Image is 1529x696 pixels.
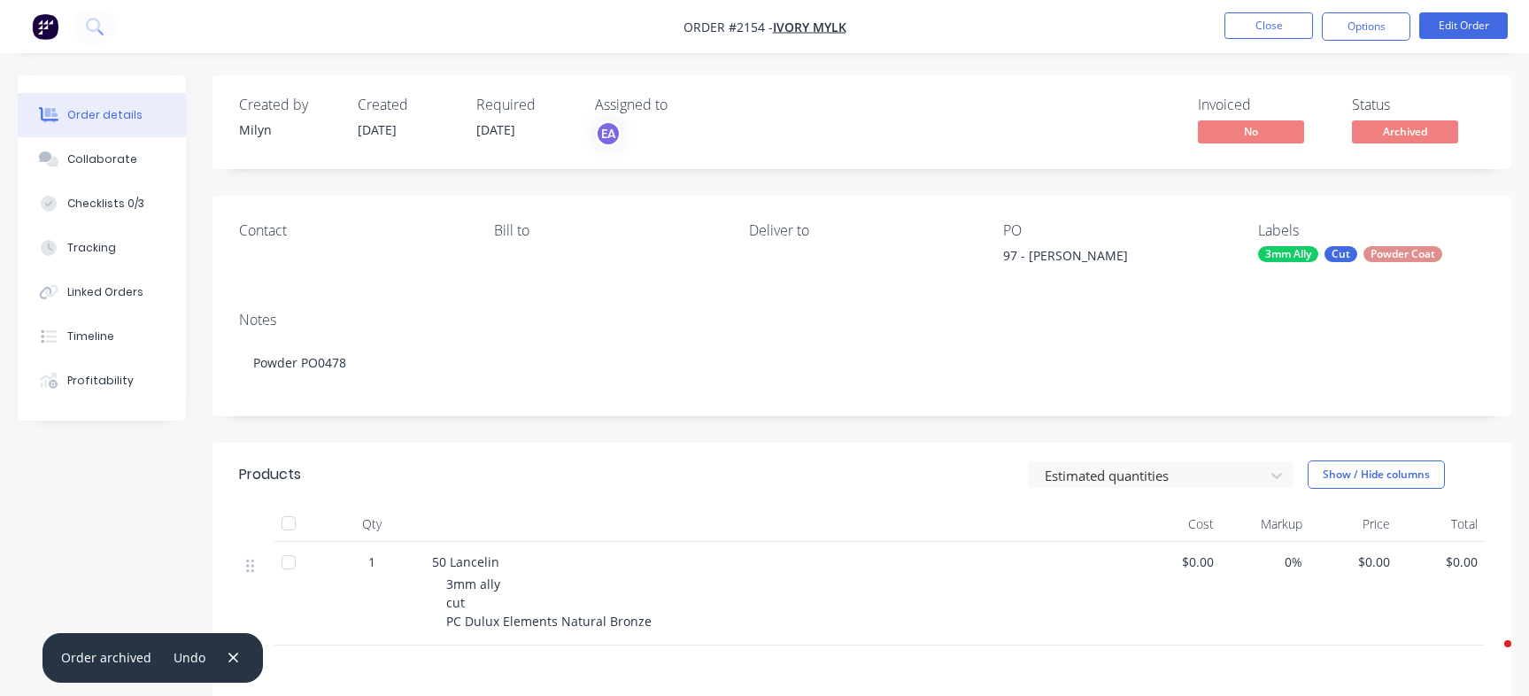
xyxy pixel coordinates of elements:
[683,19,773,35] span: Order #2154 -
[239,464,301,485] div: Products
[1198,120,1304,143] span: No
[432,553,499,570] span: 50 Lancelin
[1133,507,1221,542] div: Cost
[1397,507,1485,542] div: Total
[1221,507,1309,542] div: Markup
[1352,97,1485,113] div: Status
[476,121,515,138] span: [DATE]
[18,137,186,182] button: Collaborate
[1322,12,1410,41] button: Options
[749,222,976,239] div: Deliver to
[67,196,144,212] div: Checklists 0/3
[61,648,151,667] div: Order archived
[18,226,186,270] button: Tracking
[18,270,186,314] button: Linked Orders
[239,97,336,113] div: Created by
[1258,222,1485,239] div: Labels
[239,222,466,239] div: Contact
[1419,12,1508,39] button: Edit Order
[1003,222,1230,239] div: PO
[358,97,455,113] div: Created
[1003,246,1224,271] div: 97 - [PERSON_NAME]
[67,329,114,344] div: Timeline
[67,151,137,167] div: Collaborate
[595,120,622,147] button: EA
[67,284,143,300] div: Linked Orders
[67,373,134,389] div: Profitability
[319,507,425,542] div: Qty
[358,121,397,138] span: [DATE]
[1258,246,1318,262] div: 3mm Ally
[773,19,846,35] a: Ivory Mylk
[239,336,1485,390] div: Powder PO0478
[1308,460,1445,489] button: Show / Hide columns
[368,553,375,571] span: 1
[446,576,652,630] span: 3mm ally cut PC Dulux Elements Natural Bronze
[239,312,1485,329] div: Notes
[1469,636,1511,678] iframe: Intercom live chat
[1228,553,1301,571] span: 0%
[1363,246,1442,262] div: Powder Coat
[165,646,215,669] button: Undo
[18,182,186,226] button: Checklists 0/3
[18,314,186,359] button: Timeline
[1324,246,1357,262] div: Cut
[1404,553,1478,571] span: $0.00
[595,97,772,113] div: Assigned to
[1309,507,1397,542] div: Price
[476,97,574,113] div: Required
[67,107,143,123] div: Order details
[1198,97,1331,113] div: Invoiced
[18,359,186,403] button: Profitability
[32,13,58,40] img: Factory
[18,93,186,137] button: Order details
[1140,553,1214,571] span: $0.00
[1224,12,1313,39] button: Close
[67,240,116,256] div: Tracking
[494,222,721,239] div: Bill to
[1317,553,1390,571] span: $0.00
[1352,120,1458,143] span: Archived
[239,120,336,139] div: Milyn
